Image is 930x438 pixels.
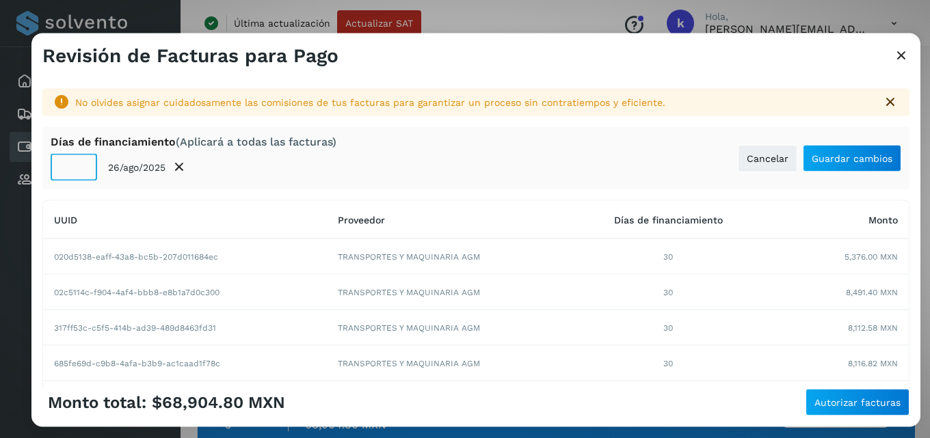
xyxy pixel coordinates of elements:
[614,214,723,225] span: Días de financiamiento
[848,321,898,333] span: 8,112.58 MXN
[738,144,797,172] button: Cancelar
[747,153,788,163] span: Cancelar
[48,393,146,413] span: Monto total:
[43,381,327,417] td: 81c98cbc-dfdc-4bc0-be42-004a67882fc2
[846,286,898,298] span: 8,491.40 MXN
[43,239,327,275] td: 020d5138-eaff-43a8-bc5b-207d011684ec
[327,275,571,310] td: TRANSPORTES Y MAQUINARIA AGM
[571,381,765,417] td: 30
[75,95,871,109] div: No olvides asignar cuidadosamente las comisiones de tus facturas para garantizar un proceso sin c...
[571,310,765,346] td: 30
[327,310,571,346] td: TRANSPORTES Y MAQUINARIA AGM
[54,214,77,225] span: UUID
[338,214,385,225] span: Proveedor
[571,275,765,310] td: 30
[327,381,571,417] td: [PERSON_NAME]
[327,346,571,381] td: TRANSPORTES Y MAQUINARIA AGM
[845,250,898,262] span: 5,376.00 MXN
[108,161,165,173] p: 26/ago/2025
[571,346,765,381] td: 30
[43,310,327,346] td: 317ff53c-c5f5-414b-ad39-489d8463fd31
[814,398,901,407] span: Autorizar facturas
[806,389,909,416] button: Autorizar facturas
[43,275,327,310] td: 02c5114c-f904-4af4-bbb8-e8b1a7d0c300
[848,357,898,369] span: 8,116.82 MXN
[51,135,336,148] div: Días de financiamiento
[152,393,285,413] span: $68,904.80 MXN
[812,153,892,163] span: Guardar cambios
[803,144,901,172] button: Guardar cambios
[43,346,327,381] td: 685fe69d-c9b8-4afa-b3b9-ac1caad1f78c
[327,239,571,275] td: TRANSPORTES Y MAQUINARIA AGM
[176,135,336,148] span: (Aplicará a todas las facturas)
[42,44,338,67] h3: Revisión de Facturas para Pago
[868,214,898,225] span: Monto
[571,239,765,275] td: 30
